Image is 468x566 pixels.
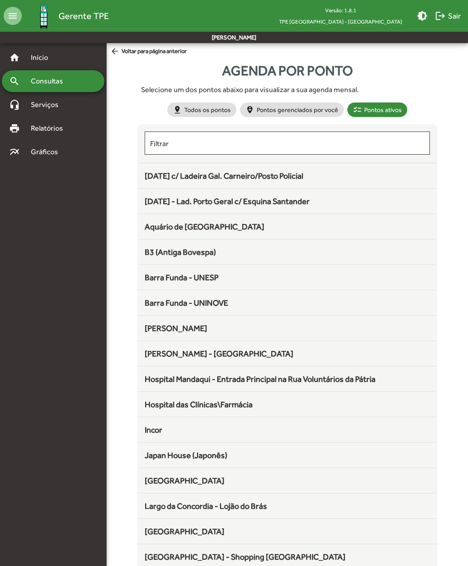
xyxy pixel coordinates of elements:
span: Aquário de [GEOGRAPHIC_DATA] [145,222,264,231]
mat-icon: multiline_chart [9,146,20,157]
button: Sair [431,8,464,24]
div: Versão: 1.8.1 [272,5,409,16]
mat-chip: Todos os pontos [167,102,236,117]
mat-icon: search [9,76,20,87]
span: Japan House (Japonês) [145,450,227,460]
div: Agenda por ponto [137,60,437,81]
span: Gráficos [25,146,70,157]
mat-icon: print [9,123,20,134]
span: TPE [GEOGRAPHIC_DATA] - [GEOGRAPHIC_DATA] [272,16,409,27]
mat-icon: pin_drop [173,105,182,114]
span: [DATE] - Lad. Porto Geral c/ Esquina Santander [145,196,310,206]
span: Consultas [25,76,75,87]
span: Gerente TPE [58,9,109,23]
mat-icon: logout [435,10,446,21]
span: Início [25,52,61,63]
span: Incor [145,425,162,434]
span: [GEOGRAPHIC_DATA] - Shopping [GEOGRAPHIC_DATA] [145,552,346,561]
mat-icon: brightness_medium [417,10,428,21]
mat-icon: person_pin_circle [245,105,254,114]
span: [GEOGRAPHIC_DATA] [145,476,224,485]
span: Largo da Concordia - Lojão do Brás [145,501,267,511]
span: Hospital das Clínicas\Farmácia [145,400,253,409]
mat-icon: arrow_back [110,47,122,57]
mat-icon: checklist [353,105,362,114]
span: B3 (Antiga Bovespa) [145,247,216,257]
span: Barra Funda - UNINOVE [145,298,228,307]
div: Selecione um dos pontos abaixo para visualizar a sua agenda mensal. [141,84,433,95]
mat-icon: menu [4,7,22,25]
span: Sair [435,8,461,24]
span: Hospital Mandaqui - Entrada Principal na Rua Voluntários da Pátria [145,374,375,384]
mat-icon: headset_mic [9,99,20,110]
span: [PERSON_NAME] [145,323,207,333]
span: Voltar para página anterior [110,47,187,57]
img: Logo [29,1,58,31]
span: [PERSON_NAME] - [GEOGRAPHIC_DATA] [145,349,293,358]
span: [GEOGRAPHIC_DATA] [145,527,224,536]
span: Relatórios [25,123,75,134]
mat-icon: home [9,52,20,63]
span: Barra Funda - UNESP [145,273,219,282]
span: Serviços [25,99,71,110]
a: Gerente TPE [22,1,109,31]
span: [DATE] c/ Ladeira Gal. Carneiro/Posto Policial [145,171,303,181]
mat-chip: Pontos ativos [347,102,407,117]
mat-chip: Pontos gerenciados por você [240,102,344,117]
